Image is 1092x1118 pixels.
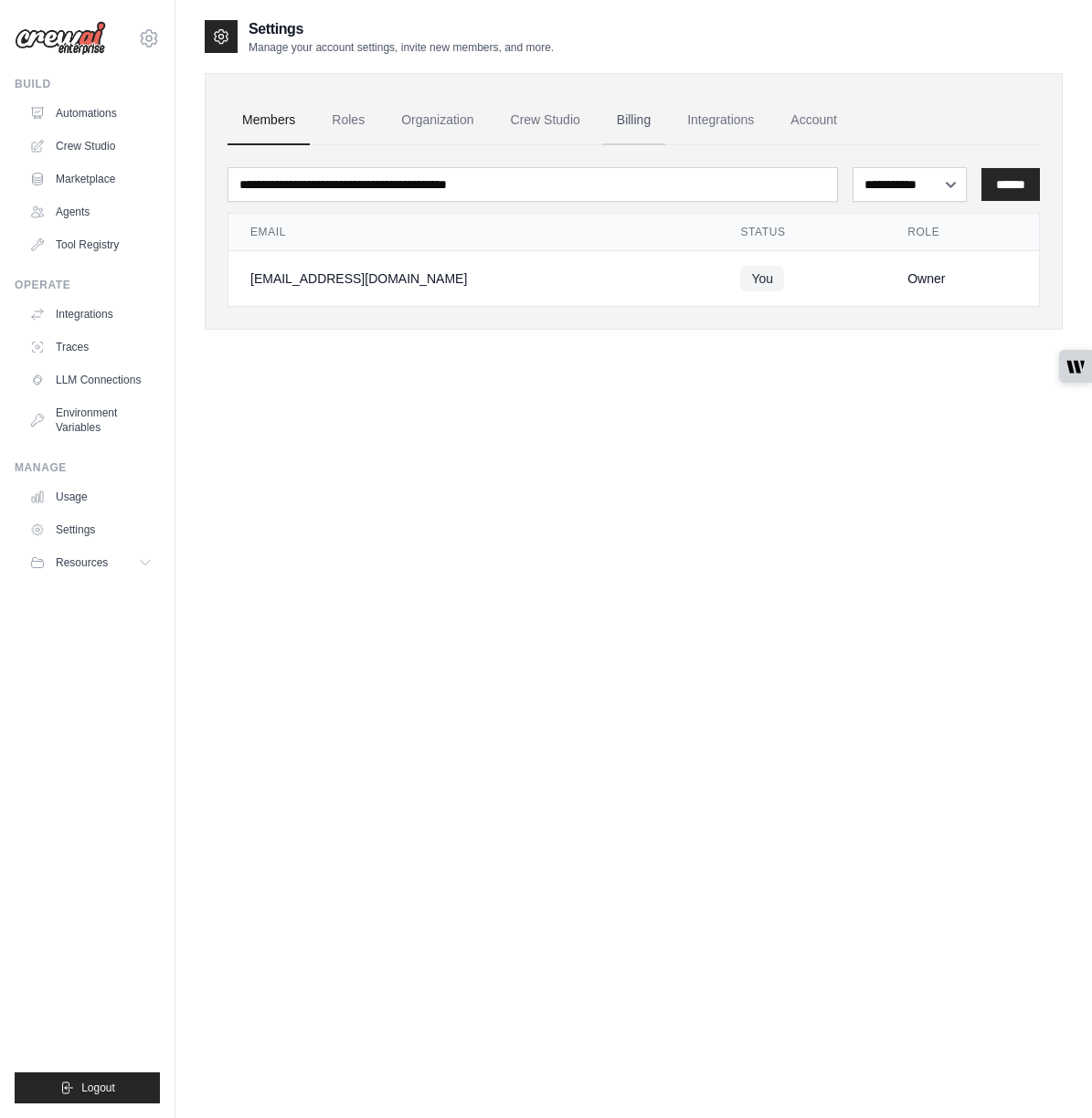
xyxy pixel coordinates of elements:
[228,96,310,145] a: Members
[22,300,160,329] a: Integrations
[22,365,160,395] a: LLM Connections
[776,96,852,145] a: Account
[740,266,784,291] span: You
[22,230,160,259] a: Tool Registry
[22,482,160,512] a: Usage
[81,1081,115,1095] span: Logout
[317,96,379,145] a: Roles
[249,18,554,40] h2: Settings
[387,96,488,145] a: Organization
[22,132,160,161] a: Crew Studio
[602,96,665,145] a: Billing
[22,548,160,577] button: Resources
[56,555,108,570] span: Resources
[22,164,160,194] a: Marketplace
[718,214,885,251] th: Status
[15,1072,160,1103] button: Logout
[907,269,1017,288] div: Owner
[250,269,696,288] div: [EMAIL_ADDRESS][DOMAIN_NAME]
[22,332,160,362] a: Traces
[15,77,160,91] div: Build
[22,99,160,128] a: Automations
[22,515,160,544] a: Settings
[22,197,160,227] a: Agents
[15,21,106,56] img: Logo
[22,398,160,442] a: Environment Variables
[15,278,160,292] div: Operate
[249,40,554,55] p: Manage your account settings, invite new members, and more.
[496,96,595,145] a: Crew Studio
[228,214,718,251] th: Email
[885,214,1039,251] th: Role
[673,96,769,145] a: Integrations
[15,460,160,475] div: Manage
